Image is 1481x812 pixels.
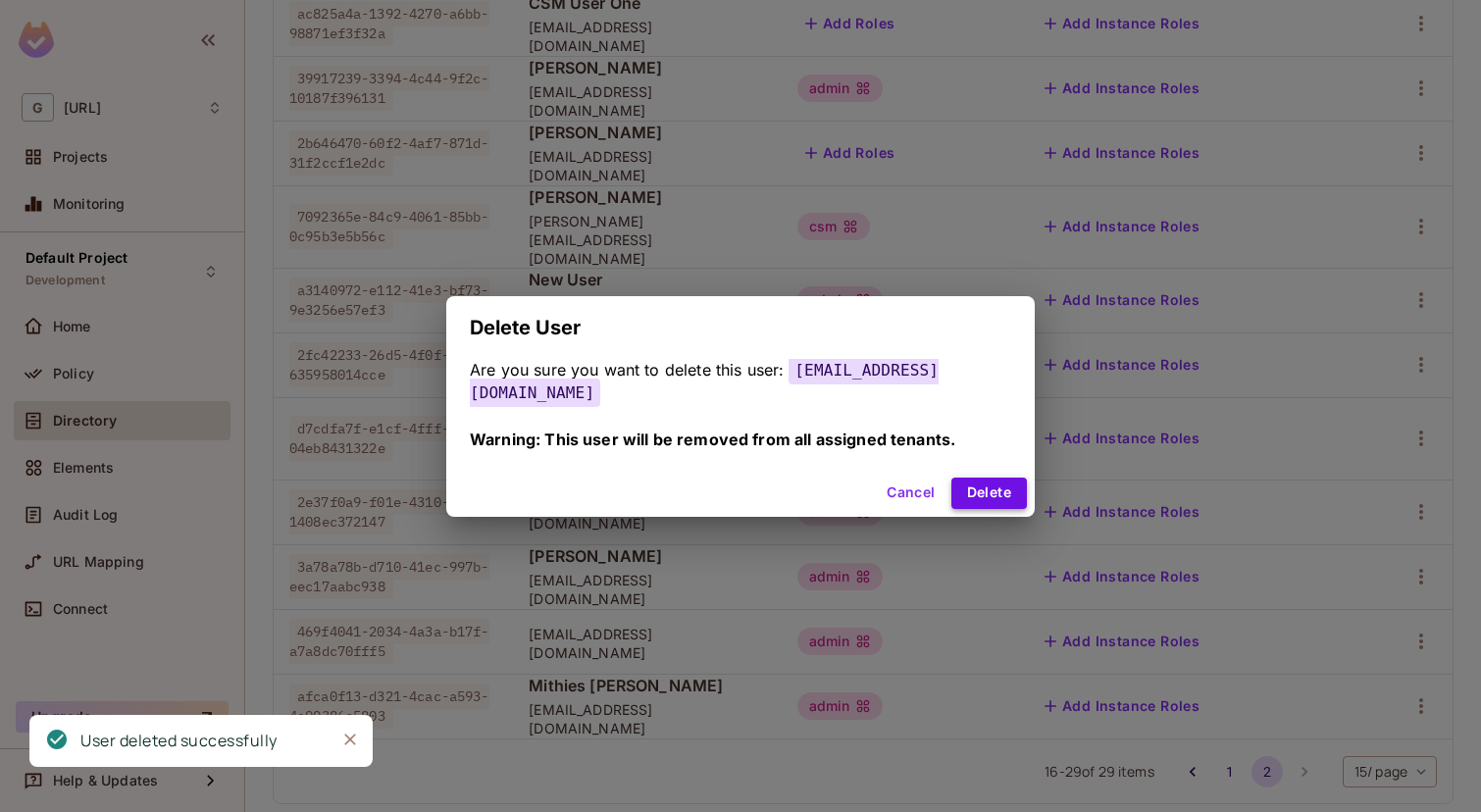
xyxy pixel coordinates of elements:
span: Warning: This user will be removed from all assigned tenants. [470,430,955,449]
span: Are you sure you want to delete this user: [470,360,784,380]
button: Delete [951,478,1027,509]
button: Close [335,725,365,754]
button: Cancel [879,478,943,509]
h2: Delete User [446,296,1035,359]
span: [EMAIL_ADDRESS][DOMAIN_NAME] [470,356,939,407]
div: User deleted successfully [80,729,278,753]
